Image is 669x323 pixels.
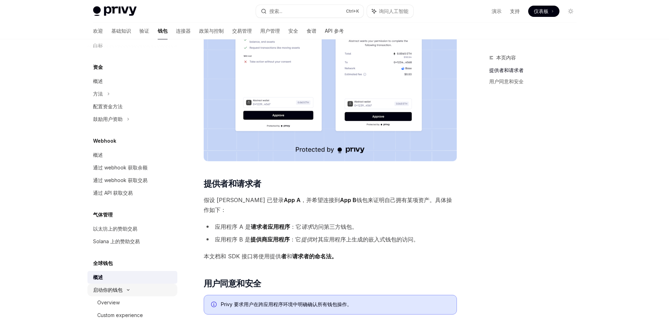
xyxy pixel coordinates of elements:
[232,22,252,39] a: 交易管理
[93,91,103,97] font: 方法
[346,8,353,14] font: Ctrl
[97,311,143,319] div: Custom experience
[290,223,301,230] font: ：它
[199,22,224,39] a: 政策与控制
[204,196,452,213] font: 钱包来证明自己拥有某项资产。具体操作如下：
[93,64,103,70] font: 资金
[489,76,582,87] a: 用户同意和安全
[93,164,147,170] font: 通过 webhook 获取余额
[301,223,313,230] font: 请求
[301,196,340,204] font: ，并希望连接到
[93,190,133,196] font: 通过 API 获取交易
[176,28,191,34] font: 连接器
[284,196,301,204] font: App A
[139,28,149,34] font: 验证
[489,65,582,76] a: 提供者和请求者
[211,302,218,309] svg: 信息
[87,309,177,322] a: Custom experience
[93,177,147,183] font: 通过 webhook 获取交易
[287,253,292,260] font: 和
[528,6,559,17] a: 仪表板
[87,174,177,187] a: 通过 webhook 获取交易
[215,236,250,243] font: 应用程序 B 是
[313,223,358,230] font: 访问第三方钱包。
[87,271,177,284] a: 概述
[87,222,177,235] a: 以太坊上的赞助交易
[367,5,413,18] button: 询问人工智能
[204,179,261,189] font: 提供者和请求者
[256,5,363,18] button: 搜索...Ctrl+K
[492,8,501,15] a: 演示
[87,100,177,113] a: 配置资金方法
[87,75,177,88] a: 概述
[379,8,408,14] font: 询问人工智能
[87,187,177,199] a: 通过 API 获取交易
[489,78,524,84] font: 用户同意和安全
[307,28,316,34] font: 食谱
[292,253,337,260] font: 请求者的命名法。
[325,28,344,34] font: API 参考
[288,28,298,34] font: 安全
[87,296,177,309] a: Overview
[93,152,103,158] font: 概述
[510,8,520,15] a: 支持
[87,235,177,248] a: Solana 上的赞助交易
[301,236,312,243] font: 提供
[93,6,137,16] img: 灯光标志
[93,226,137,232] font: 以太坊上的赞助交易
[510,8,520,14] font: 支持
[534,8,549,14] font: 仪表板
[288,22,298,39] a: 安全
[176,22,191,39] a: 连接器
[93,287,123,293] font: 启动你的钱包
[340,196,356,204] font: App B
[139,22,149,39] a: 验证
[270,253,281,260] font: 提供
[269,8,282,14] font: 搜索...
[87,149,177,161] a: 概述
[251,223,290,230] font: 请求者应用程序
[489,67,524,73] font: 提供者和请求者
[111,28,131,34] font: 基础知识
[158,28,168,34] font: 钱包
[250,236,290,243] font: 提供商应用程序
[281,253,287,260] font: 者
[290,236,301,243] font: ：它
[496,54,516,60] font: 本页内容
[260,22,280,39] a: 用户管理
[93,103,123,109] font: 配置资金方法
[111,22,131,39] a: 基础知识
[93,212,113,218] font: 气体管理
[492,8,501,14] font: 演示
[353,8,359,14] font: +K
[93,238,140,244] font: Solana 上的赞助交易
[325,22,344,39] a: API 参考
[199,28,224,34] font: 政策与控制
[93,274,103,280] font: 概述
[204,278,261,289] font: 用户同意和安全
[312,236,419,243] font: 对其应用程序上生成的嵌入式钱包的访问。
[204,253,270,260] font: 本文档和 SDK 接口将使用
[565,6,576,17] button: 切换暗模式
[93,138,116,144] font: Webhook
[93,260,113,266] font: 全球钱包
[158,22,168,39] a: 钱包
[260,28,280,34] font: 用户管理
[93,116,123,122] font: 鼓励用户资助
[93,22,103,39] a: 欢迎
[215,223,251,230] font: 应用程序 A 是
[221,301,352,307] font: Privy 要求用户在跨应用程序环境中明确确认所有钱包操作。
[93,28,103,34] font: 欢迎
[93,78,103,84] font: 概述
[87,161,177,174] a: 通过 webhook 获取余额
[232,28,252,34] font: 交易管理
[307,22,316,39] a: 食谱
[97,298,120,307] div: Overview
[204,196,284,204] font: 假设 [PERSON_NAME] 已登录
